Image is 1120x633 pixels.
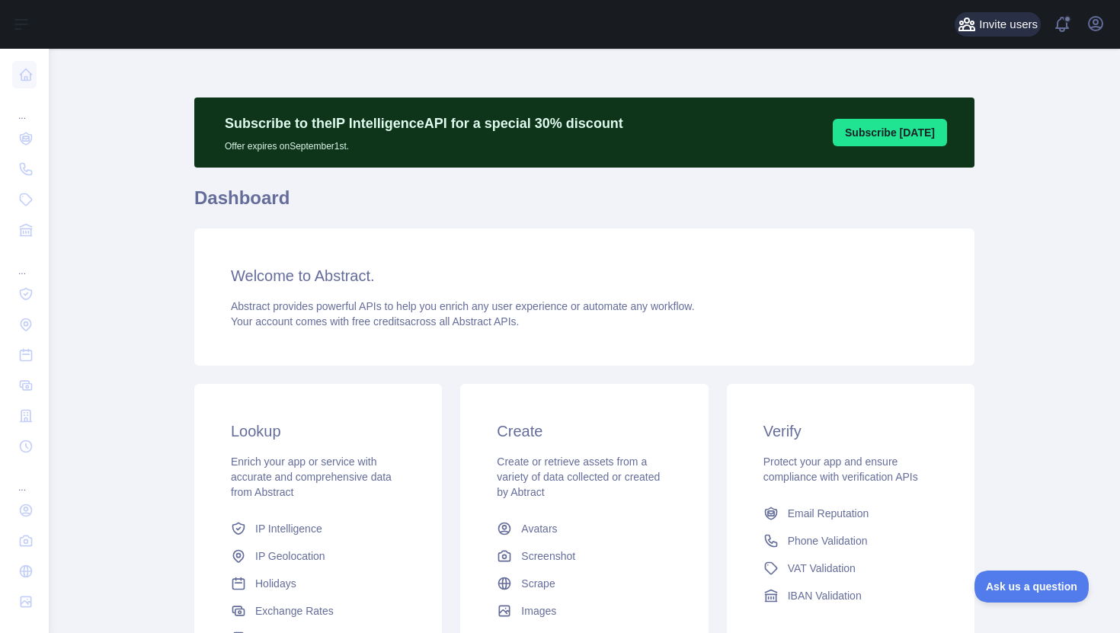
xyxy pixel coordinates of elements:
a: Scrape [491,570,677,597]
a: IP Intelligence [225,515,411,542]
a: Screenshot [491,542,677,570]
span: Invite users [979,16,1038,34]
span: Protect your app and ensure compliance with verification APIs [763,456,918,483]
div: ... [12,463,37,494]
div: ... [12,91,37,122]
h3: Create [497,420,671,442]
span: free credits [352,315,405,328]
span: Phone Validation [788,533,868,548]
span: IP Geolocation [255,548,325,564]
span: VAT Validation [788,561,856,576]
span: IP Intelligence [255,521,322,536]
a: Holidays [225,570,411,597]
span: Enrich your app or service with accurate and comprehensive data from Abstract [231,456,392,498]
a: VAT Validation [757,555,944,582]
a: IP Geolocation [225,542,411,570]
a: Exchange Rates [225,597,411,625]
button: Invite users [955,12,1041,37]
h3: Welcome to Abstract. [231,265,938,286]
a: Images [491,597,677,625]
h1: Dashboard [194,186,974,222]
button: Subscribe [DATE] [833,119,947,146]
span: Abstract provides powerful APIs to help you enrich any user experience or automate any workflow. [231,300,695,312]
a: Avatars [491,515,677,542]
span: Email Reputation [788,506,869,521]
span: Images [521,603,556,619]
h3: Lookup [231,420,405,442]
span: IBAN Validation [788,588,862,603]
span: Avatars [521,521,557,536]
span: Screenshot [521,548,575,564]
div: ... [12,247,37,277]
a: Email Reputation [757,500,944,527]
h3: Verify [763,420,938,442]
span: Your account comes with across all Abstract APIs. [231,315,519,328]
iframe: Toggle Customer Support [974,571,1090,603]
span: Exchange Rates [255,603,334,619]
a: Phone Validation [757,527,944,555]
span: Create or retrieve assets from a variety of data collected or created by Abtract [497,456,660,498]
span: Holidays [255,576,296,591]
a: IBAN Validation [757,582,944,609]
span: Scrape [521,576,555,591]
p: Subscribe to the IP Intelligence API for a special 30 % discount [225,113,623,134]
p: Offer expires on September 1st. [225,134,623,152]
